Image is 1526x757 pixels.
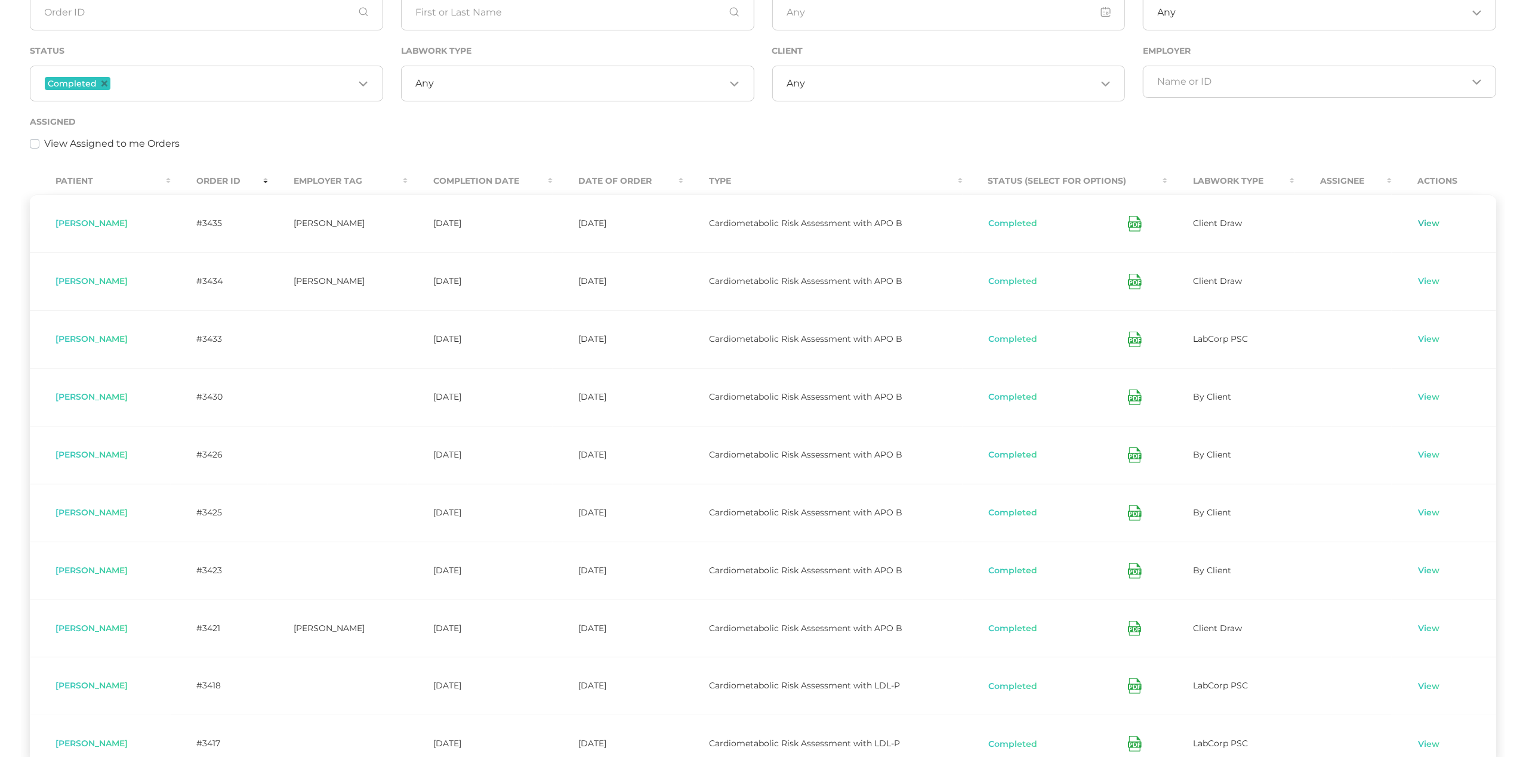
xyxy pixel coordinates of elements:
[1193,391,1231,402] span: By Client
[1417,276,1440,288] a: View
[171,542,268,600] td: #3423
[401,46,471,56] label: Labwork Type
[171,426,268,484] td: #3426
[553,252,683,310] td: [DATE]
[408,194,553,252] td: [DATE]
[553,600,683,657] td: [DATE]
[1143,66,1496,98] div: Search for option
[1392,168,1496,194] th: Actions
[988,391,1038,403] button: Completed
[56,738,128,749] span: [PERSON_NAME]
[1417,218,1440,230] a: View
[408,368,553,426] td: [DATE]
[1417,681,1440,693] a: View
[56,565,128,576] span: [PERSON_NAME]
[30,168,171,194] th: Patient : activate to sort column ascending
[268,194,408,252] td: [PERSON_NAME]
[988,739,1038,750] button: Completed
[805,78,1096,89] input: Search for option
[1193,218,1242,228] span: Client Draw
[553,484,683,542] td: [DATE]
[415,78,434,89] span: Any
[988,565,1038,577] button: Completed
[988,276,1038,288] button: Completed
[709,680,900,691] span: Cardiometabolic Risk Assessment with LDL-P
[408,600,553,657] td: [DATE]
[1417,449,1440,461] a: View
[988,218,1038,230] button: Completed
[268,600,408,657] td: [PERSON_NAME]
[56,623,128,634] span: [PERSON_NAME]
[1193,738,1248,749] span: LabCorp PSC
[988,681,1038,693] button: Completed
[709,449,902,460] span: Cardiometabolic Risk Assessment with APO B
[963,168,1167,194] th: Status (Select for Options) : activate to sort column ascending
[1193,507,1231,518] span: By Client
[101,81,107,86] button: Deselect Completed
[408,542,553,600] td: [DATE]
[709,218,902,228] span: Cardiometabolic Risk Assessment with APO B
[1417,333,1440,345] a: View
[171,252,268,310] td: #3434
[709,507,902,518] span: Cardiometabolic Risk Assessment with APO B
[709,623,902,634] span: Cardiometabolic Risk Assessment with APO B
[1417,739,1440,750] a: View
[1143,46,1191,56] label: Employer
[56,333,128,344] span: [PERSON_NAME]
[988,507,1038,519] button: Completed
[408,168,553,194] th: Completion Date : activate to sort column ascending
[56,391,128,402] span: [PERSON_NAME]
[709,565,902,576] span: Cardiometabolic Risk Assessment with APO B
[1193,276,1242,286] span: Client Draw
[988,623,1038,635] button: Completed
[553,368,683,426] td: [DATE]
[553,310,683,368] td: [DATE]
[1417,623,1440,635] a: View
[1417,565,1440,577] a: View
[1176,7,1468,18] input: Search for option
[709,391,902,402] span: Cardiometabolic Risk Assessment with APO B
[30,66,383,101] div: Search for option
[171,194,268,252] td: #3435
[1193,449,1231,460] span: By Client
[988,333,1038,345] button: Completed
[171,310,268,368] td: #3433
[1294,168,1392,194] th: Assignee : activate to sort column ascending
[30,117,76,127] label: Assigned
[1167,168,1294,194] th: Labwork Type : activate to sort column ascending
[709,276,902,286] span: Cardiometabolic Risk Assessment with APO B
[171,168,268,194] th: Order ID : activate to sort column ascending
[401,66,754,101] div: Search for option
[268,168,408,194] th: Employer Tag : activate to sort column ascending
[408,252,553,310] td: [DATE]
[1193,333,1248,344] span: LabCorp PSC
[709,738,900,749] span: Cardiometabolic Risk Assessment with LDL-P
[787,78,805,89] span: Any
[988,449,1038,461] button: Completed
[1158,7,1176,18] span: Any
[56,449,128,460] span: [PERSON_NAME]
[56,680,128,691] span: [PERSON_NAME]
[709,333,902,344] span: Cardiometabolic Risk Assessment with APO B
[1193,623,1242,634] span: Client Draw
[56,218,128,228] span: [PERSON_NAME]
[683,168,963,194] th: Type : activate to sort column ascending
[553,657,683,715] td: [DATE]
[171,484,268,542] td: #3425
[1158,76,1468,88] input: Search for option
[1417,391,1440,403] a: View
[772,46,803,56] label: Client
[553,542,683,600] td: [DATE]
[553,426,683,484] td: [DATE]
[408,426,553,484] td: [DATE]
[434,78,725,89] input: Search for option
[408,484,553,542] td: [DATE]
[1193,565,1231,576] span: By Client
[48,79,97,88] span: Completed
[113,76,354,91] input: Search for option
[1193,680,1248,691] span: LabCorp PSC
[171,657,268,715] td: #3418
[1417,507,1440,519] a: View
[408,657,553,715] td: [DATE]
[171,368,268,426] td: #3430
